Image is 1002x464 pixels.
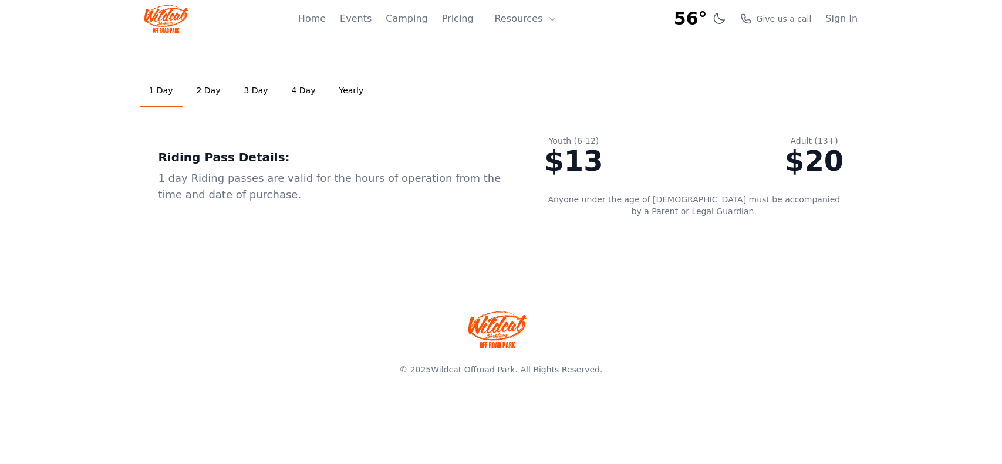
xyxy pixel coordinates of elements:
div: 1 day Riding passes are valid for the hours of operation from the time and date of purchase. [158,170,507,203]
a: 2 Day [187,75,230,107]
a: 4 Day [282,75,325,107]
button: Resources [488,7,564,31]
a: Camping [386,12,427,26]
a: 1 Day [140,75,183,107]
span: © 2025 . All Rights Reserved. [399,365,602,374]
a: Give us a call [740,13,812,25]
div: Youth (6-12) [545,135,603,147]
a: Sign In [826,12,858,26]
a: Wildcat Offroad Park [431,365,515,374]
div: Riding Pass Details: [158,149,507,165]
span: 56° [674,8,707,29]
img: Wildcat Offroad park [468,311,527,348]
div: $20 [785,147,844,175]
a: Pricing [442,12,474,26]
a: 3 Day [235,75,278,107]
a: Yearly [330,75,373,107]
div: $13 [545,147,603,175]
span: Give us a call [757,13,812,25]
div: Adult (13+) [785,135,844,147]
img: Wildcat Logo [144,5,188,33]
a: Events [340,12,372,26]
a: Home [298,12,326,26]
p: Anyone under the age of [DEMOGRAPHIC_DATA] must be accompanied by a Parent or Legal Guardian. [545,194,844,217]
